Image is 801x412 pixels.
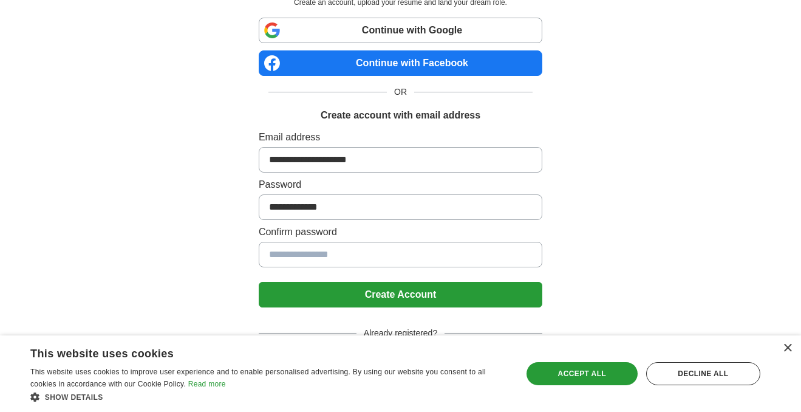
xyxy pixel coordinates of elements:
[527,362,638,385] div: Accept all
[646,362,760,385] div: Decline all
[783,344,792,353] div: Close
[30,368,486,388] span: This website uses cookies to improve user experience and to enable personalised advertising. By u...
[188,380,226,388] a: Read more, opens a new window
[259,282,542,307] button: Create Account
[259,50,542,76] a: Continue with Facebook
[30,391,508,403] div: Show details
[259,225,542,239] label: Confirm password
[30,343,477,361] div: This website uses cookies
[259,130,542,145] label: Email address
[321,108,480,123] h1: Create account with email address
[259,177,542,192] label: Password
[45,393,103,402] span: Show details
[356,327,445,340] span: Already registered?
[387,86,414,98] span: OR
[259,18,542,43] a: Continue with Google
